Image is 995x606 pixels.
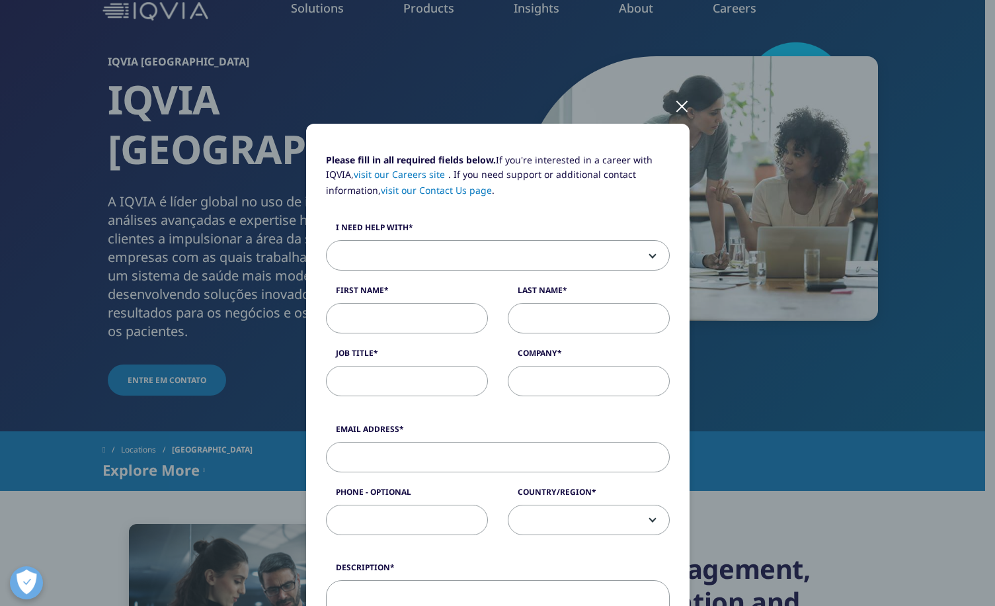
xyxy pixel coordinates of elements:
[508,486,670,505] label: Country/Region
[326,153,496,166] strong: Please fill in all required fields below.
[326,153,670,208] p: If you're interested in a career with IQVIA, . If you need support or additional contact informat...
[354,168,449,181] a: visit our Careers site
[10,566,43,599] button: Abrir preferências
[326,423,670,442] label: Email Address
[326,562,670,580] label: Description
[381,184,492,196] a: visit our Contact Us page
[326,347,488,366] label: Job Title
[508,347,670,366] label: Company
[508,284,670,303] label: Last Name
[326,486,488,505] label: Phone - Optional
[326,284,488,303] label: First Name
[326,222,670,240] label: I need help with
